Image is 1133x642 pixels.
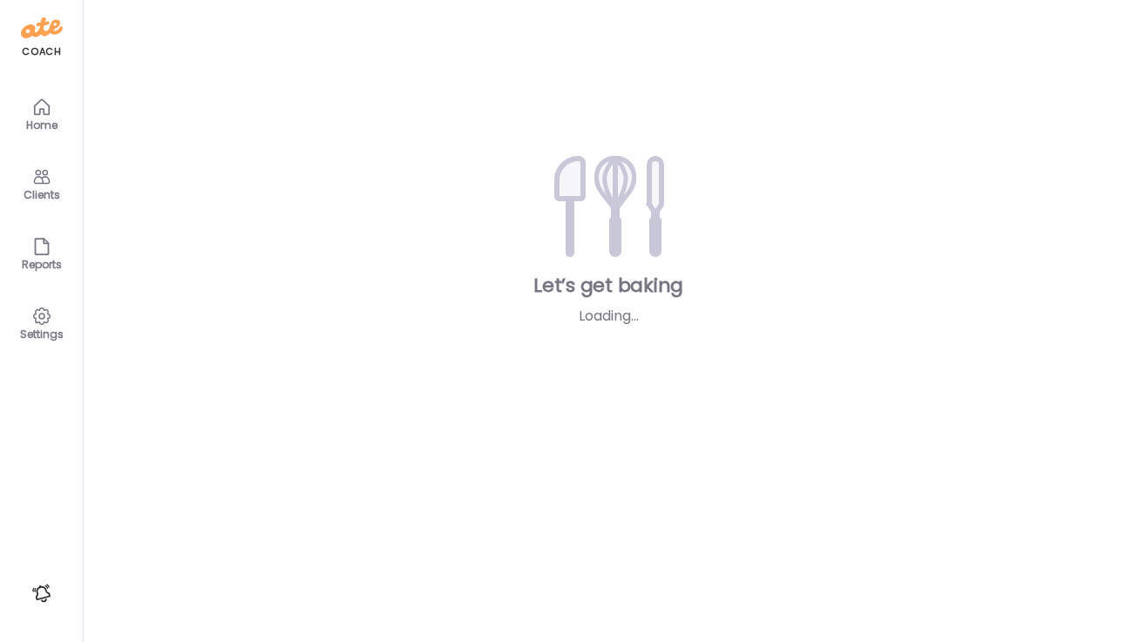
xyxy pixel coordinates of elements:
[487,306,730,327] div: Loading...
[10,259,73,270] div: Reports
[10,189,73,200] div: Clients
[112,273,1105,299] div: Let’s get baking
[10,328,73,340] div: Settings
[21,14,63,42] img: ate
[10,119,73,131] div: Home
[22,44,61,59] div: coach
